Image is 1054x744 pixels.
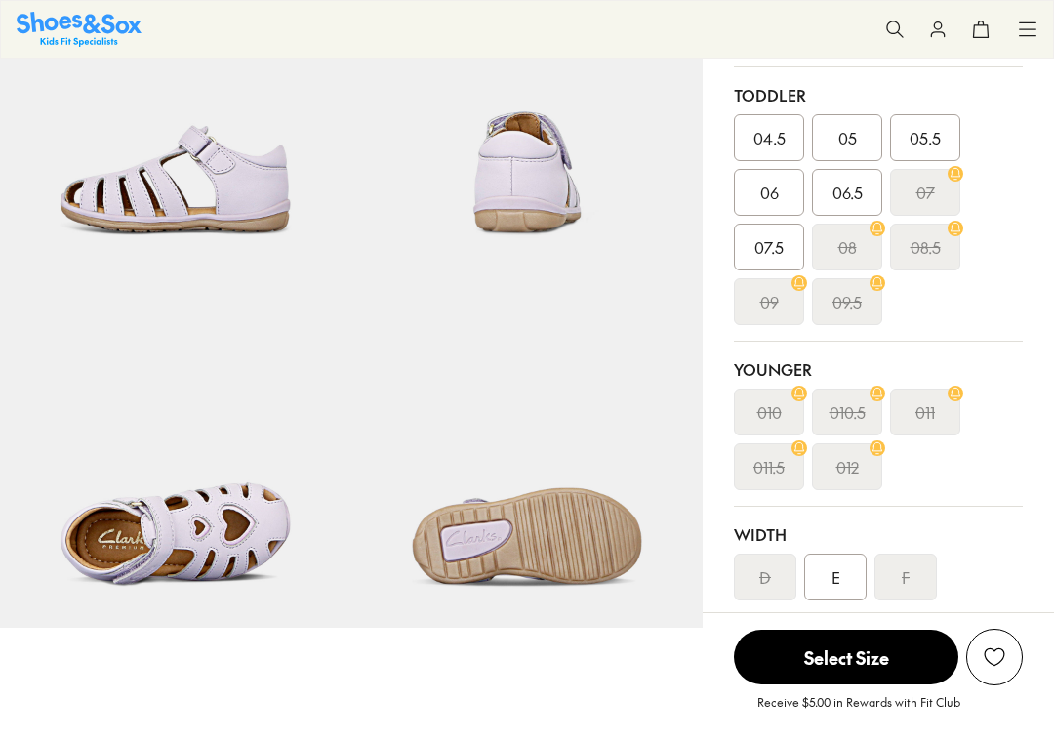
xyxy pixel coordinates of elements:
s: 010 [757,400,782,424]
s: F [902,565,910,589]
s: 08.5 [911,235,941,259]
img: SNS_Logo_Responsive.svg [17,12,142,46]
button: Select Size [734,629,958,685]
s: 010.5 [830,400,866,424]
s: 09 [760,290,779,313]
button: Add to Wishlist [966,629,1023,685]
div: Width [734,522,1023,546]
span: 06.5 [832,181,863,204]
s: 011 [915,400,935,424]
a: Shoes & Sox [17,12,142,46]
img: 9-509693_1 [351,276,703,628]
div: Toddler [734,83,1023,106]
s: 09.5 [832,290,862,313]
span: 04.5 [753,126,786,149]
div: E [804,554,867,600]
s: D [759,565,771,589]
s: 011.5 [753,455,785,478]
span: 05 [838,126,857,149]
s: 07 [916,181,935,204]
span: 06 [760,181,779,204]
s: 012 [836,455,859,478]
span: 07.5 [754,235,784,259]
p: Receive $5.00 in Rewards with Fit Club [757,693,960,728]
span: Select Size [734,630,958,684]
span: 05.5 [910,126,941,149]
s: 08 [838,235,857,259]
div: Younger [734,357,1023,381]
